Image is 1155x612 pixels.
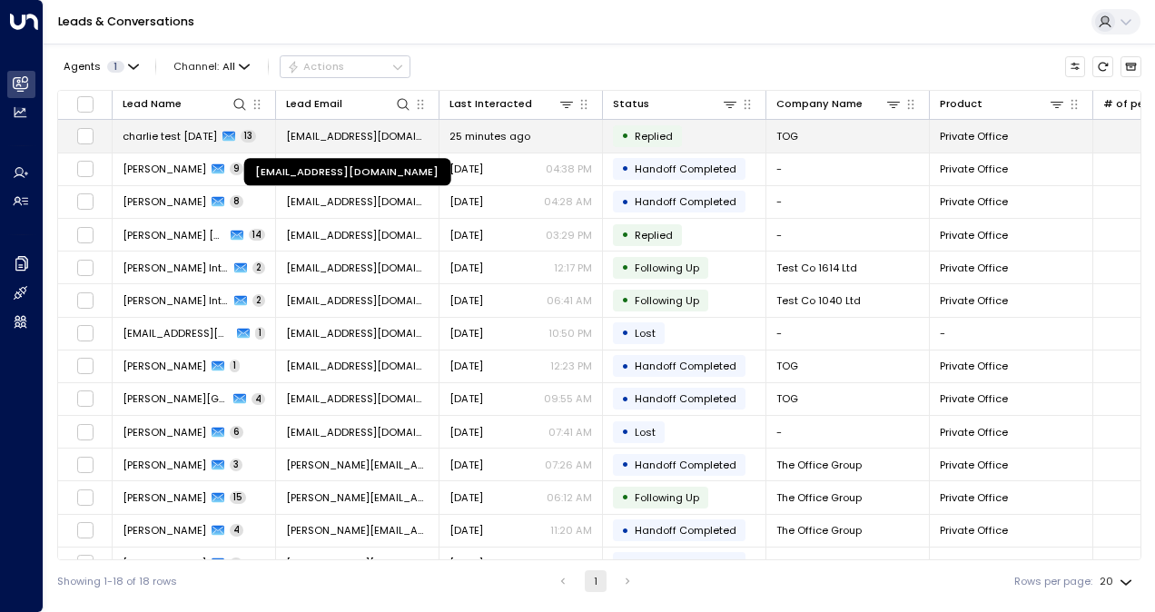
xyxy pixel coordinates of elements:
span: charlie.home+testmonday@gmail.com [286,129,429,143]
span: Private Office [940,194,1008,209]
span: 1 [255,327,265,340]
span: Handoff Completed [635,523,736,538]
p: 11:20 AM [550,523,592,538]
span: Handoff Completed [635,162,736,176]
span: All [222,61,235,73]
td: - [930,318,1093,350]
span: Private Office [940,458,1008,472]
div: Status [613,95,738,113]
span: ranjit.brainch+1808test1@theofficegroup.com [286,293,429,308]
span: TOG [776,129,798,143]
span: 2 [252,294,265,307]
span: charlie.home+galicia@gmail.com [286,391,429,406]
span: Toggle select row [76,521,94,539]
div: • [621,387,629,411]
span: Toggle select row [76,291,94,310]
span: Toggle select row [76,423,94,441]
span: Maisie King [123,523,206,538]
span: Yesterday [449,261,483,275]
span: Lost [635,425,656,439]
div: • [621,288,629,312]
td: - [766,153,930,185]
span: Toggle select row [76,324,94,342]
span: Replied [635,129,673,143]
div: • [621,420,629,444]
div: Button group with a nested menu [280,55,410,77]
div: [EMAIL_ADDRESS][DOMAIN_NAME] [244,159,451,186]
span: Toggle select row [76,456,94,474]
span: Rayan Habbab [123,425,206,439]
span: Maisie King [123,556,206,570]
p: 04:28 AM [544,194,592,209]
span: Yesterday [449,293,483,308]
p: 12:17 PM [554,261,592,275]
div: • [621,321,629,345]
p: 07:26 AM [545,458,592,472]
p: 06:12 AM [547,490,592,505]
span: 25 minutes ago [449,129,530,143]
div: Product [940,95,1065,113]
span: 4 [230,524,243,537]
span: charlie test monday [123,129,217,143]
span: TOG [776,391,798,406]
span: Toggle select row [76,390,94,408]
p: 07:41 AM [548,425,592,439]
p: 11:00 AM [549,556,592,570]
td: - [766,186,930,218]
span: Handoff Completed [635,359,736,373]
span: rayan.habbab@gmail.com [286,425,429,439]
div: • [621,156,629,181]
p: 03:29 PM [546,228,592,242]
div: Last Interacted [449,95,532,113]
div: Lead Name [123,95,248,113]
span: Private Office [940,162,1008,176]
span: Handoff Completed [635,391,736,406]
span: Aug 14, 2025 [449,556,483,570]
span: Agents [64,62,101,72]
span: Channel: [168,56,256,76]
span: Toggle select all [76,95,94,114]
span: Yesterday [449,162,483,176]
span: 3 [230,459,242,471]
span: Private Office [940,228,1008,242]
div: Lead Email [286,95,342,113]
span: 1 [230,360,240,372]
button: Actions [280,55,410,77]
span: Lost [635,326,656,341]
span: Toggle select row [76,554,94,572]
span: Private Office [940,293,1008,308]
div: 20 [1100,570,1136,593]
span: joshuaunderwood@libero.it [123,326,232,341]
span: Test Co 1040 Ltd [776,293,861,308]
span: joshuaunderwood@libero.it [286,326,429,341]
span: 4 [252,393,265,406]
span: Toggle select row [76,226,94,244]
div: • [621,518,629,543]
p: 09:55 AM [544,391,592,406]
span: Private Office [940,129,1008,143]
span: Maisie.King@theofficegroup.com [286,523,429,538]
span: Following Up [635,293,699,308]
span: Nicola Merry [123,194,206,209]
span: Charlie Testfriday [123,359,206,373]
span: ranjit.brainch+1808test2@theofficegroup.com [286,261,429,275]
span: Handoff Completed [635,458,736,472]
span: Aug 15, 2025 [449,425,483,439]
div: Product [940,95,982,113]
span: 1 [107,61,124,73]
span: Refresh [1092,56,1113,77]
span: TOG [776,359,798,373]
span: Rocio del Hoyo [123,490,206,505]
span: Private Office [940,490,1008,505]
span: Santiago Compostela [123,391,228,406]
span: charlie.home+testfriday2@gmail.com [286,359,429,373]
button: page 1 [585,570,607,592]
span: Toggle select row [76,357,94,375]
span: Aug 14, 2025 [449,523,483,538]
span: 13 [241,130,256,143]
div: • [621,485,629,509]
span: nicolablane@hotmail.com [286,194,429,209]
span: Aug 14, 2025 [449,194,483,209]
span: 6 [230,426,243,439]
span: Rocio.delHoyo@theofficegroup.com [286,490,429,505]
